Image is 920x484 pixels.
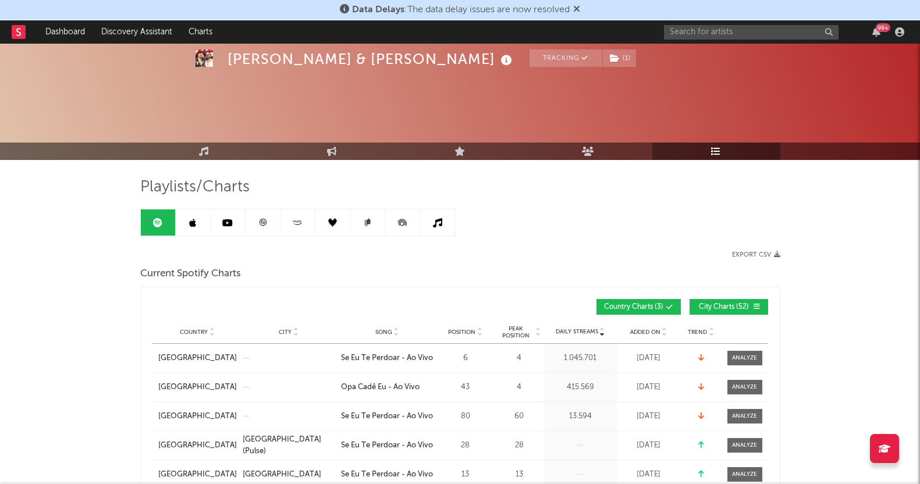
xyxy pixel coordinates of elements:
div: 99 + [876,23,890,32]
span: Current Spotify Charts [140,267,241,281]
div: 6 [439,353,492,364]
a: Opa Cadê Eu - Ao Vivo [341,382,434,393]
a: [GEOGRAPHIC_DATA] [243,469,335,481]
a: [GEOGRAPHIC_DATA] (Pulse) [243,434,335,457]
span: ( 1 ) [602,49,637,67]
a: [GEOGRAPHIC_DATA] [158,382,237,393]
input: Search for artists [664,25,839,40]
a: Se Eu Te Perdoar - Ao Vivo [341,469,434,481]
div: 13 [439,469,492,481]
a: [GEOGRAPHIC_DATA] [158,440,237,451]
a: Se Eu Te Perdoar - Ao Vivo [341,440,434,451]
span: Dismiss [573,5,580,15]
a: [GEOGRAPHIC_DATA] [158,469,237,481]
span: Song [375,329,392,336]
span: Country [180,329,208,336]
div: 43 [439,382,492,393]
button: Country Charts(3) [596,299,681,315]
button: (1) [603,49,636,67]
a: [GEOGRAPHIC_DATA] [158,411,237,422]
div: 4 [498,382,541,393]
a: Discovery Assistant [93,20,180,44]
div: [GEOGRAPHIC_DATA] [243,469,321,481]
a: Se Eu Te Perdoar - Ao Vivo [341,411,434,422]
div: [DATE] [620,411,678,422]
div: [PERSON_NAME] & [PERSON_NAME] [228,49,515,69]
span: Data Delays [352,5,404,15]
span: Trend [688,329,707,336]
span: Position [448,329,475,336]
div: [DATE] [620,353,678,364]
div: 80 [439,411,492,422]
span: Peak Position [498,325,534,339]
span: Added On [630,329,660,336]
button: Tracking [530,49,602,67]
div: 60 [498,411,541,422]
div: 13 [498,469,541,481]
div: [DATE] [620,382,678,393]
button: Export CSV [732,251,780,258]
div: [DATE] [620,469,678,481]
div: [DATE] [620,440,678,451]
span: City Charts ( 52 ) [697,304,751,311]
a: Charts [180,20,221,44]
div: 1.045.701 [547,353,614,364]
div: 28 [498,440,541,451]
a: [GEOGRAPHIC_DATA] [158,353,237,364]
span: : The data delay issues are now resolved [352,5,570,15]
span: Country Charts ( 3 ) [604,304,663,311]
button: 99+ [872,27,880,37]
a: Se Eu Te Perdoar - Ao Vivo [341,353,434,364]
span: Playlists/Charts [140,180,250,194]
div: 28 [439,440,492,451]
div: 415.569 [547,382,614,393]
button: City Charts(52) [690,299,768,315]
span: Daily Streams [556,328,598,336]
span: City [279,329,292,336]
div: Opa Cadê Eu - Ao Vivo [341,382,420,393]
a: Dashboard [37,20,93,44]
div: 4 [498,353,541,364]
div: 13.594 [547,411,614,422]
